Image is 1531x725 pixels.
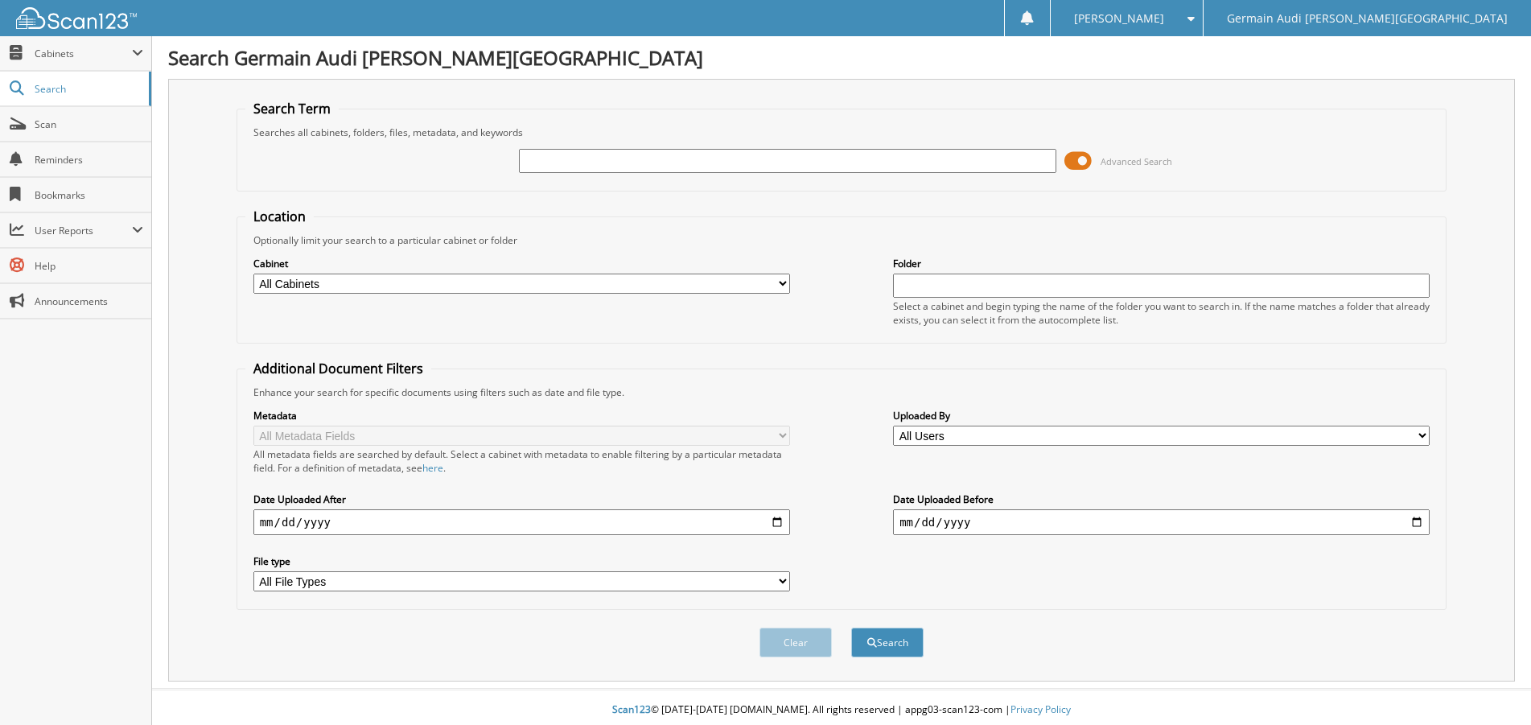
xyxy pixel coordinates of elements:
span: Help [35,259,143,273]
div: Optionally limit your search to a particular cabinet or folder [245,233,1438,247]
label: File type [253,554,790,568]
label: Folder [893,257,1430,270]
span: Advanced Search [1101,155,1172,167]
img: scan123-logo-white.svg [16,7,137,29]
legend: Location [245,208,314,225]
span: User Reports [35,224,132,237]
label: Cabinet [253,257,790,270]
a: here [422,461,443,475]
input: start [253,509,790,535]
legend: Search Term [245,100,339,117]
span: Reminders [35,153,143,167]
div: Searches all cabinets, folders, files, metadata, and keywords [245,126,1438,139]
span: Germain Audi [PERSON_NAME][GEOGRAPHIC_DATA] [1227,14,1508,23]
span: [PERSON_NAME] [1074,14,1164,23]
button: Clear [759,628,832,657]
span: Scan123 [612,702,651,716]
iframe: Chat Widget [1451,648,1531,725]
span: Bookmarks [35,188,143,202]
h1: Search Germain Audi [PERSON_NAME][GEOGRAPHIC_DATA] [168,44,1515,71]
label: Metadata [253,409,790,422]
div: All metadata fields are searched by default. Select a cabinet with metadata to enable filtering b... [253,447,790,475]
legend: Additional Document Filters [245,360,431,377]
span: Cabinets [35,47,132,60]
label: Date Uploaded Before [893,492,1430,506]
label: Uploaded By [893,409,1430,422]
label: Date Uploaded After [253,492,790,506]
div: Enhance your search for specific documents using filters such as date and file type. [245,385,1438,399]
span: Scan [35,117,143,131]
div: Select a cabinet and begin typing the name of the folder you want to search in. If the name match... [893,299,1430,327]
span: Search [35,82,141,96]
input: end [893,509,1430,535]
a: Privacy Policy [1010,702,1071,716]
button: Search [851,628,924,657]
span: Announcements [35,295,143,308]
